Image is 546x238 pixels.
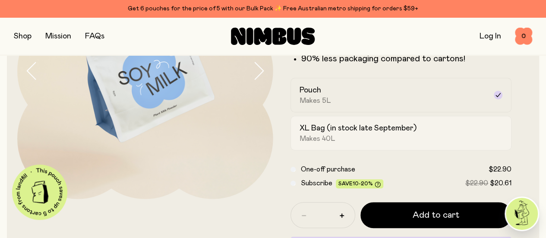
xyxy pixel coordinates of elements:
span: Add to cart [413,209,459,221]
span: Makes 5L [300,96,331,105]
button: 0 [515,28,532,45]
span: $22.90 [489,166,511,173]
span: 10-20% [353,181,373,186]
a: Log In [480,32,501,40]
h2: XL Bag (in stock late September) [300,123,417,133]
div: Get 6 pouches for the price of 5 with our Bulk Pack ✨ Free Australian metro shipping for orders $59+ [14,3,532,14]
p: 90% less packaging compared to cartons! [301,54,512,64]
span: Save [338,181,381,187]
img: agent [506,198,538,230]
span: $20.61 [490,180,511,187]
h2: Pouch [300,85,321,95]
a: Mission [45,32,71,40]
span: Makes 40L [300,134,335,143]
span: One-off purchase [301,166,355,173]
span: $22.90 [465,180,488,187]
a: FAQs [85,32,104,40]
span: Subscribe [301,180,332,187]
button: Add to cart [360,202,512,228]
